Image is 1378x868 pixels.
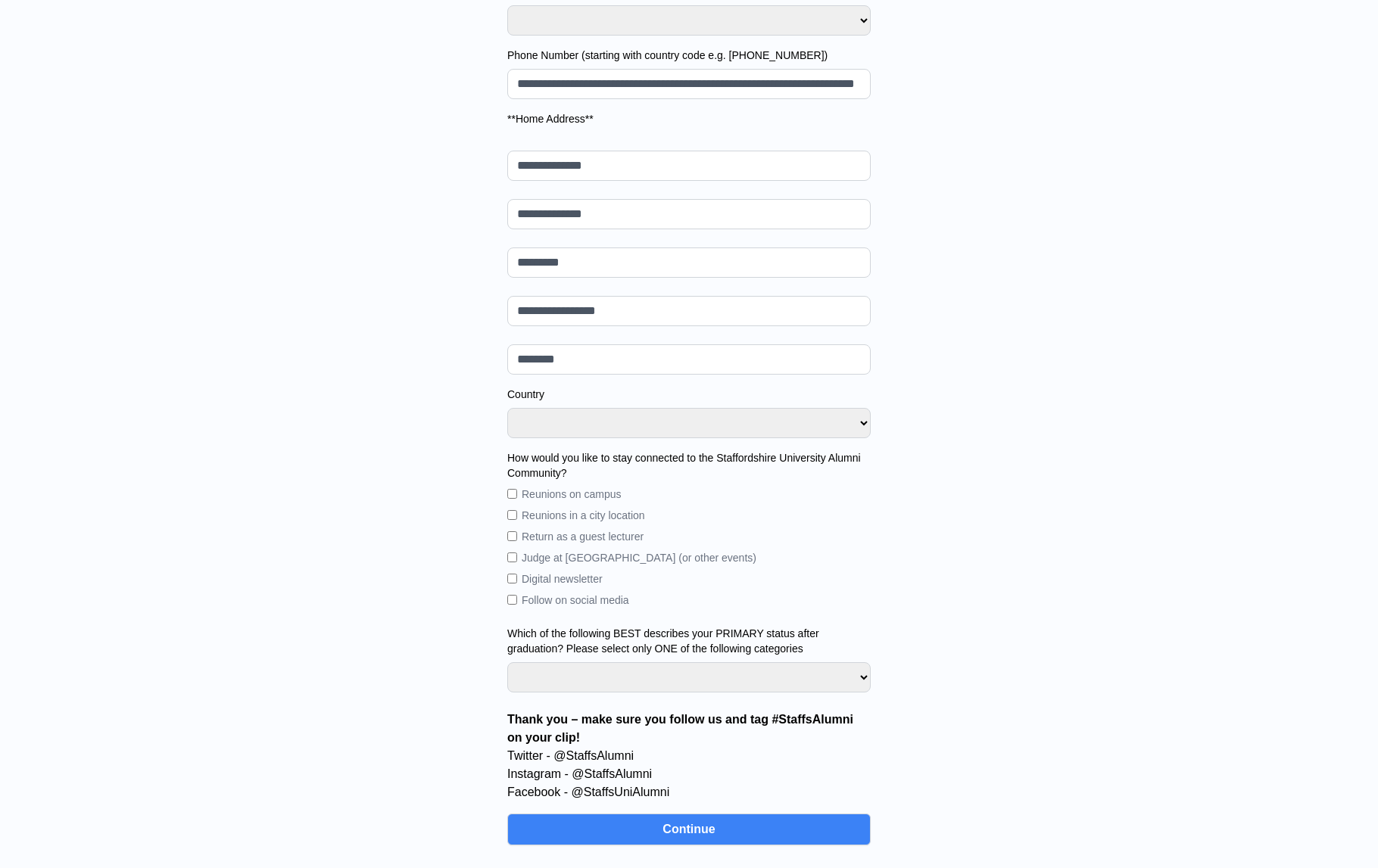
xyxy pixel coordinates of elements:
button: Continue [507,814,871,845]
label: Which of the following BEST describes your PRIMARY status after graduation? Please select only ON... [507,626,871,656]
label: Phone Number (starting with country code e.g. [PHONE_NUMBER]) [507,48,871,63]
label: Country [507,387,871,402]
label: Follow on social media [522,593,629,608]
label: Reunions in a city location [522,508,645,523]
label: How would you like to stay connected to the Staffordshire University Alumni Community? [507,450,871,481]
p: Instagram - @StaffsAlumni [507,765,871,783]
label: Return as a guest lecturer [522,529,644,544]
label: Digital newsletter [522,571,603,586]
p: Twitter - @StaffsAlumni [507,747,871,765]
label: Judge at [GEOGRAPHIC_DATA] (or other events) [522,550,756,565]
strong: Thank you – make sure you follow us and tag #StaffsAlumni on your clip! [507,713,853,744]
label: Reunions on campus [522,487,622,502]
p: Facebook - @StaffsUniAlumni [507,783,871,801]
